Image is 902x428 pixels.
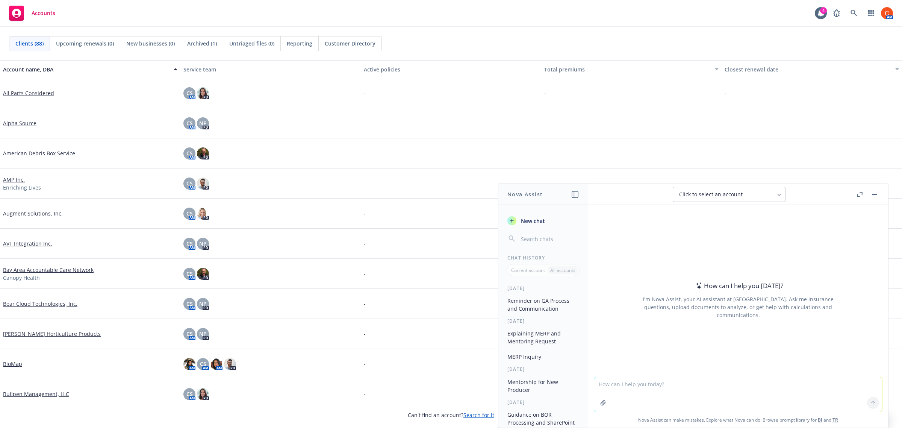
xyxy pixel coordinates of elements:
[504,376,582,396] button: Mentorship for New Producer
[504,294,582,315] button: Reminder on GA Process and Communication
[591,412,885,428] span: Nova Assist can make mistakes. Explore what Nova can do: Browse prompt library for and
[864,6,879,21] a: Switch app
[186,149,193,157] span: CS
[229,39,274,47] span: Untriaged files (0)
[364,65,538,73] div: Active policies
[364,149,366,157] span: -
[197,147,209,159] img: photo
[3,119,36,127] a: Alpha Source
[820,7,827,14] div: 4
[3,240,52,247] a: AVT Integration Inc.
[725,179,726,187] span: -
[186,300,193,308] span: CS
[364,390,366,398] span: -
[519,234,579,244] input: Search chats
[544,179,546,187] span: -
[183,65,358,73] div: Service team
[498,255,588,261] div: Chat History
[544,149,546,157] span: -
[364,360,366,368] span: -
[200,360,206,368] span: CS
[361,60,541,78] button: Active policies
[633,295,844,319] div: I'm Nova Assist, your AI assistant at [GEOGRAPHIC_DATA]. Ask me insurance questions, upload docum...
[210,358,222,370] img: photo
[693,281,783,291] div: How can I help you [DATE]?
[3,390,69,398] a: Bullpen Management, LLC
[3,274,40,282] span: Canopy Health
[507,190,543,198] h1: Nova Assist
[722,60,902,78] button: Closest renewal date
[679,191,743,198] span: Click to select an account
[544,89,546,97] span: -
[186,119,193,127] span: CS
[3,360,22,368] a: BioMap
[364,270,366,278] span: -
[186,330,193,338] span: CS
[199,300,207,308] span: NP
[504,351,582,363] button: MERP Inquiry
[3,89,54,97] a: All Parts Considered
[364,179,366,187] span: -
[829,6,844,21] a: Report a Bug
[511,267,545,273] p: Current account
[3,65,169,73] div: Account name, DBA
[725,149,726,157] span: -
[3,266,94,274] a: Bay Area Accountable Care Network
[364,330,366,338] span: -
[186,89,193,97] span: CS
[846,6,861,21] a: Search
[199,240,207,247] span: NP
[832,417,838,423] a: TR
[32,10,55,16] span: Accounts
[6,3,58,24] a: Accounts
[186,240,193,247] span: CS
[541,60,722,78] button: Total premiums
[186,390,193,398] span: CS
[186,179,193,187] span: CS
[463,411,494,419] a: Search for it
[725,89,726,97] span: -
[197,268,209,280] img: photo
[364,300,366,308] span: -
[15,39,44,47] span: Clients (88)
[197,178,209,190] img: photo
[197,208,209,220] img: photo
[3,209,63,217] a: Augment Solutions, Inc.
[3,184,41,191] span: Enriching Lives
[498,318,588,324] div: [DATE]
[180,60,361,78] button: Service team
[325,39,375,47] span: Customer Directory
[550,267,575,273] p: All accounts
[364,240,366,247] span: -
[408,411,494,419] span: Can't find an account?
[498,366,588,372] div: [DATE]
[725,65,891,73] div: Closest renewal date
[3,176,25,184] a: AMP Inc.
[544,65,710,73] div: Total premiums
[187,39,217,47] span: Archived (1)
[498,285,588,291] div: [DATE]
[3,149,75,157] a: American Debris Box Service
[199,330,207,338] span: NP
[186,209,193,217] span: CS
[725,119,726,127] span: -
[364,89,366,97] span: -
[3,300,77,308] a: Bear Cloud Technologies, Inc.
[673,187,785,202] button: Click to select an account
[364,119,366,127] span: -
[3,330,101,338] a: [PERSON_NAME] Horticulture Products
[287,39,312,47] span: Reporting
[519,217,545,225] span: New chat
[498,399,588,405] div: [DATE]
[818,417,822,423] a: BI
[183,358,195,370] img: photo
[186,270,193,278] span: CS
[504,214,582,228] button: New chat
[197,388,209,400] img: photo
[126,39,175,47] span: New businesses (0)
[197,87,209,99] img: photo
[544,119,546,127] span: -
[56,39,114,47] span: Upcoming renewals (0)
[224,358,236,370] img: photo
[881,7,893,19] img: photo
